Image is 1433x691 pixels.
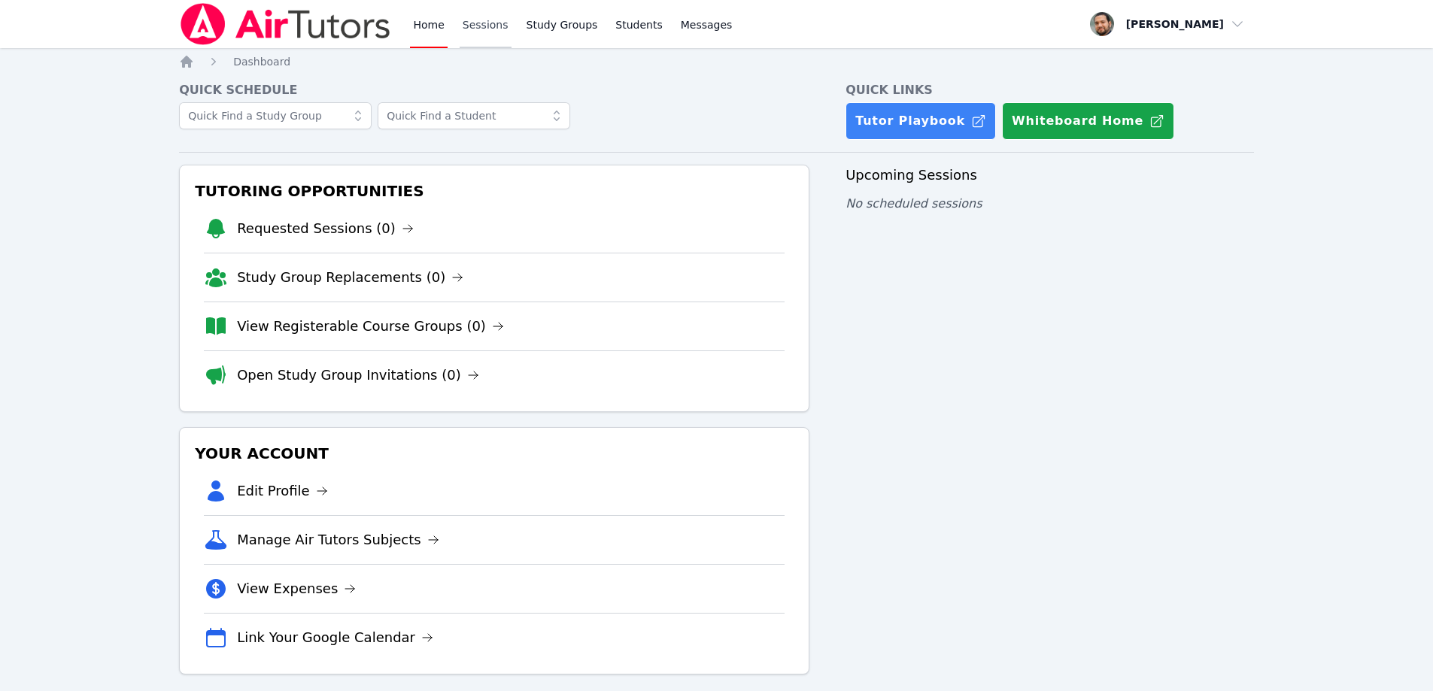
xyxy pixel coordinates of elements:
[192,177,797,205] h3: Tutoring Opportunities
[179,54,1254,69] nav: Breadcrumb
[846,102,996,140] a: Tutor Playbook
[237,218,414,239] a: Requested Sessions (0)
[846,196,982,211] span: No scheduled sessions
[846,165,1254,186] h3: Upcoming Sessions
[237,316,504,337] a: View Registerable Course Groups (0)
[179,3,392,45] img: Air Tutors
[237,627,433,648] a: Link Your Google Calendar
[179,102,372,129] input: Quick Find a Study Group
[237,578,356,599] a: View Expenses
[237,267,463,288] a: Study Group Replacements (0)
[233,56,290,68] span: Dashboard
[233,54,290,69] a: Dashboard
[237,480,328,502] a: Edit Profile
[237,529,439,550] a: Manage Air Tutors Subjects
[846,81,1254,99] h4: Quick Links
[681,17,733,32] span: Messages
[1002,102,1174,140] button: Whiteboard Home
[378,102,570,129] input: Quick Find a Student
[237,365,479,386] a: Open Study Group Invitations (0)
[179,81,809,99] h4: Quick Schedule
[192,440,797,467] h3: Your Account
